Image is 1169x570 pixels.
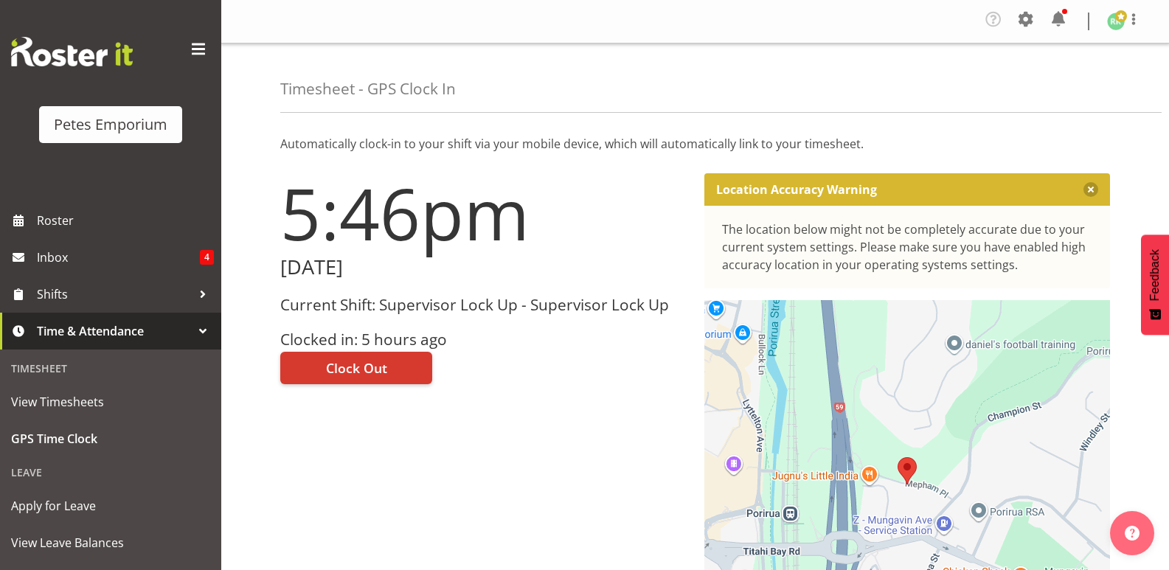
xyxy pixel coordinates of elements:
span: Shifts [37,283,192,305]
a: GPS Time Clock [4,420,218,457]
span: Time & Attendance [37,320,192,342]
span: View Timesheets [11,391,210,413]
button: Clock Out [280,352,432,384]
div: Petes Emporium [54,114,167,136]
div: The location below might not be completely accurate due to your current system settings. Please m... [722,220,1093,274]
span: Clock Out [326,358,387,378]
span: Feedback [1148,249,1162,301]
img: Rosterit website logo [11,37,133,66]
img: ruth-robertson-taylor722.jpg [1107,13,1125,30]
img: help-xxl-2.png [1125,526,1139,541]
span: GPS Time Clock [11,428,210,450]
p: Location Accuracy Warning [716,182,877,197]
a: View Leave Balances [4,524,218,561]
h1: 5:46pm [280,173,687,253]
h3: Clocked in: 5 hours ago [280,331,687,348]
a: Apply for Leave [4,487,218,524]
span: View Leave Balances [11,532,210,554]
button: Feedback - Show survey [1141,234,1169,335]
h4: Timesheet - GPS Clock In [280,80,456,97]
h3: Current Shift: Supervisor Lock Up - Supervisor Lock Up [280,296,687,313]
div: Leave [4,457,218,487]
div: Timesheet [4,353,218,383]
span: Inbox [37,246,200,268]
button: Close message [1083,182,1098,197]
span: 4 [200,250,214,265]
h2: [DATE] [280,256,687,279]
span: Roster [37,209,214,232]
p: Automatically clock-in to your shift via your mobile device, which will automatically link to you... [280,135,1110,153]
span: Apply for Leave [11,495,210,517]
a: View Timesheets [4,383,218,420]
